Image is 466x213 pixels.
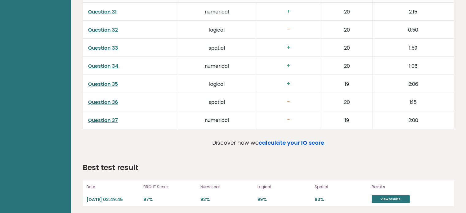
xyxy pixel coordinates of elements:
[321,57,373,75] td: 20
[88,81,118,88] a: Question 35
[200,197,254,203] p: 92%
[83,162,138,173] h2: Best test result
[321,111,373,129] td: 19
[315,197,368,203] p: 93%
[88,44,118,51] a: Question 33
[373,57,454,75] td: 1:06
[261,99,316,105] h3: -
[178,93,256,111] td: spatial
[88,117,118,124] a: Question 37
[257,197,311,203] p: 99%
[178,111,256,129] td: numerical
[315,184,368,190] p: Spatial
[321,93,373,111] td: 20
[212,139,324,147] p: Discover how we
[178,57,256,75] td: numerical
[143,197,197,203] p: 97%
[143,184,197,190] p: BRGHT Score
[373,75,454,93] td: 2:06
[86,197,140,203] p: [DATE] 02:49:45
[321,75,373,93] td: 19
[373,93,454,111] td: 1:15
[261,81,316,87] h3: +
[372,195,410,203] a: View results
[261,8,316,15] h3: +
[373,111,454,129] td: 2:00
[261,26,316,33] h3: -
[257,184,311,190] p: Logical
[321,21,373,39] td: 20
[373,21,454,39] td: 0:50
[373,3,454,21] td: 2:15
[261,117,316,123] h3: -
[88,63,118,70] a: Question 34
[321,3,373,21] td: 20
[321,39,373,57] td: 20
[261,44,316,51] h3: +
[373,39,454,57] td: 1:59
[259,139,324,146] a: calculate your IQ score
[178,75,256,93] td: logical
[261,63,316,69] h3: +
[178,21,256,39] td: logical
[178,3,256,21] td: numerical
[86,184,140,190] p: Date
[88,99,118,106] a: Question 36
[372,184,436,190] p: Results
[88,8,117,15] a: Question 31
[88,26,118,33] a: Question 32
[200,184,254,190] p: Numerical
[178,39,256,57] td: spatial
